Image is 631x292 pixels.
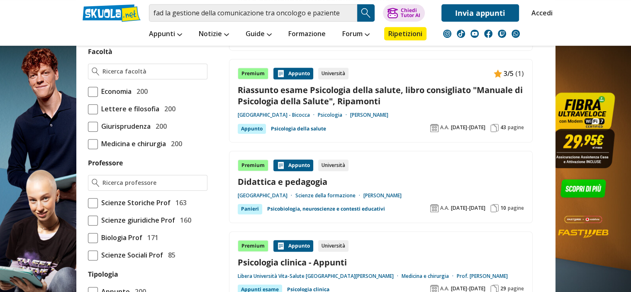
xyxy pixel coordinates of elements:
[531,4,549,22] a: Accedi
[133,86,148,97] span: 200
[498,29,506,38] img: twitch
[271,124,326,134] a: Psicologia della salute
[484,29,492,38] img: facebook
[451,285,485,292] span: [DATE]-[DATE]
[177,215,191,226] span: 160
[451,124,485,131] span: [DATE]-[DATE]
[238,257,524,268] a: Psicologia clinica - Appunti
[286,27,328,42] a: Formazione
[494,69,502,78] img: Appunti contenuto
[98,232,142,243] span: Biologia Prof
[238,192,295,199] a: [GEOGRAPHIC_DATA]
[152,121,167,132] span: 200
[98,250,163,260] span: Scienze Sociali Prof
[457,273,508,280] a: Prof. [PERSON_NAME]
[197,27,231,42] a: Notizie
[357,4,375,22] button: Search Button
[172,197,187,208] span: 163
[238,240,268,252] div: Premium
[238,84,524,107] a: Riassunto esame Psicologia della salute, libro consigliato "Manuale di Psicologia della Salute", ...
[363,192,402,199] a: [PERSON_NAME]
[147,27,184,42] a: Appunti
[267,204,385,214] a: Psicobiologia, neuroscienze e contesti educativi
[350,112,388,118] a: [PERSON_NAME]
[318,159,348,171] div: Università
[277,242,285,250] img: Appunti contenuto
[273,240,313,252] div: Appunto
[451,205,485,211] span: [DATE]-[DATE]
[238,273,402,280] a: Libera Università Vita-Salute [GEOGRAPHIC_DATA][PERSON_NAME]
[102,67,203,76] input: Ricerca facoltà
[340,27,372,42] a: Forum
[277,69,285,78] img: Appunti contenuto
[318,240,348,252] div: Università
[508,124,524,131] span: pagine
[238,112,318,118] a: [GEOGRAPHIC_DATA] - Bicocca
[400,8,420,18] div: Chiedi Tutor AI
[273,159,313,171] div: Appunto
[244,27,274,42] a: Guide
[92,67,100,76] img: Ricerca facoltà
[441,4,519,22] a: Invia appunti
[165,250,175,260] span: 85
[440,205,449,211] span: A.A.
[238,68,268,79] div: Premium
[273,68,313,79] div: Appunto
[383,4,425,22] button: ChiediTutor AI
[490,124,499,132] img: Pagine
[88,47,112,56] label: Facoltà
[238,176,524,187] a: Didattica e pedagogia
[92,179,100,187] img: Ricerca professore
[238,124,266,134] div: Appunto
[512,29,520,38] img: WhatsApp
[98,138,166,149] span: Medicina e chirurgia
[98,215,175,226] span: Scienze giuridiche Prof
[238,159,268,171] div: Premium
[98,121,151,132] span: Giurisprudenza
[88,158,123,167] label: Professore
[504,68,514,79] span: 3/5
[98,197,171,208] span: Scienze Storiche Prof
[457,29,465,38] img: tiktok
[443,29,451,38] img: instagram
[277,161,285,169] img: Appunti contenuto
[508,205,524,211] span: pagine
[490,204,499,212] img: Pagine
[384,27,426,40] a: Ripetizioni
[161,103,175,114] span: 200
[98,103,159,114] span: Lettere e filosofia
[440,124,449,131] span: A.A.
[508,285,524,292] span: pagine
[318,112,350,118] a: Psicologia
[430,124,439,132] img: Anno accademico
[318,68,348,79] div: Università
[360,7,372,19] img: Cerca appunti, riassunti o versioni
[149,4,357,22] input: Cerca appunti, riassunti o versioni
[470,29,479,38] img: youtube
[515,68,524,79] span: (1)
[500,124,506,131] span: 43
[440,285,449,292] span: A.A.
[500,285,506,292] span: 29
[144,232,158,243] span: 171
[98,86,132,97] span: Economia
[500,205,506,211] span: 10
[295,192,363,199] a: Scienze della formazione
[402,273,457,280] a: Medicina e chirurgia
[88,270,118,279] label: Tipologia
[102,179,203,187] input: Ricerca professore
[168,138,182,149] span: 200
[430,204,439,212] img: Anno accademico
[238,204,262,214] div: Panieri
